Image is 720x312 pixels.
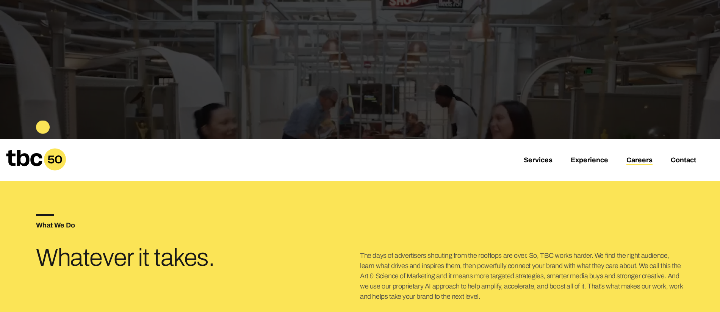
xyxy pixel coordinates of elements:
a: Contact [671,156,696,165]
a: Careers [626,156,653,165]
h5: What We Do [36,222,360,229]
h3: Whatever it takes. [36,247,252,269]
a: Experience [571,156,608,165]
a: Home [6,165,66,173]
p: The days of advertisers shouting from the rooftops are over. So, TBC works harder. We find the ri... [360,251,684,302]
a: Services [524,156,553,165]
